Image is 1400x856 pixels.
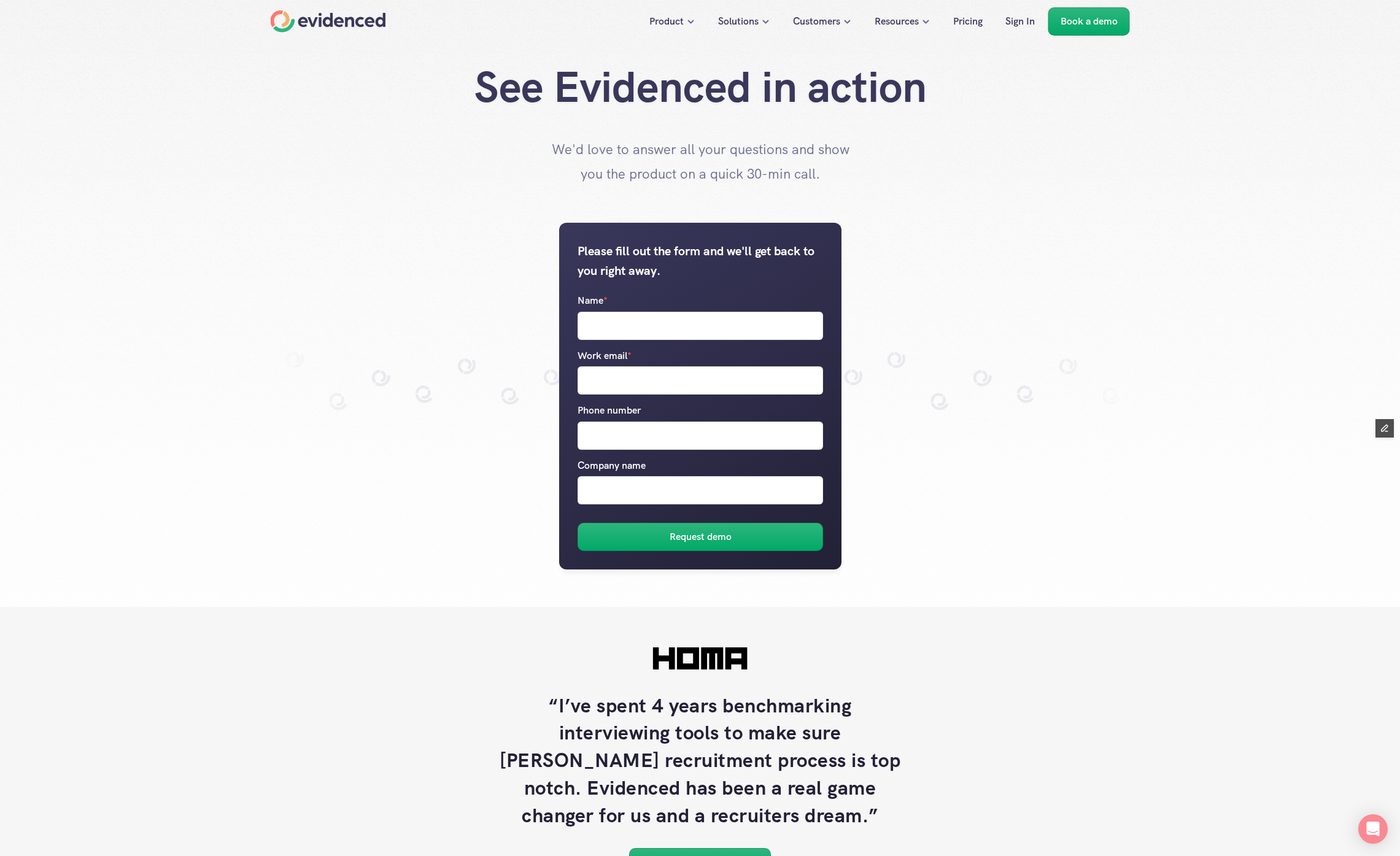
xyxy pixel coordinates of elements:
[1358,814,1388,844] div: Open Intercom Messenger
[649,13,684,29] p: Product
[578,293,608,309] p: Name
[547,137,854,186] p: We'd love to answer all your questions and show you the product on a quick 30-min call.
[669,530,731,546] h6: Request demo
[875,13,919,29] p: Resources
[578,422,823,450] input: Phone number
[271,10,386,33] a: Home
[793,13,840,29] p: Customers
[578,458,646,474] p: Company name
[1061,13,1118,29] p: Book a demo
[996,7,1044,36] a: Sign In
[578,312,823,340] input: Name*
[1375,419,1394,438] button: Edit Framer Content
[578,477,823,505] input: Company name
[944,7,992,36] a: Pricing
[1005,13,1035,29] p: Sign In
[455,61,946,113] h1: See Evidenced in action
[578,403,641,418] p: Phone number
[578,366,823,395] input: Work email*
[718,13,759,29] p: Solutions
[578,523,823,552] button: Request demo
[953,13,983,29] p: Pricing
[652,644,748,674] img: ""
[498,692,903,830] p: “I’ve spent 4 years benchmarking interviewing tools to make sure [PERSON_NAME] recruitment proces...
[578,241,823,280] h5: Please fill out the form and we'll get back to you right away.
[578,348,632,364] p: Work email
[1048,7,1130,36] a: Book a demo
